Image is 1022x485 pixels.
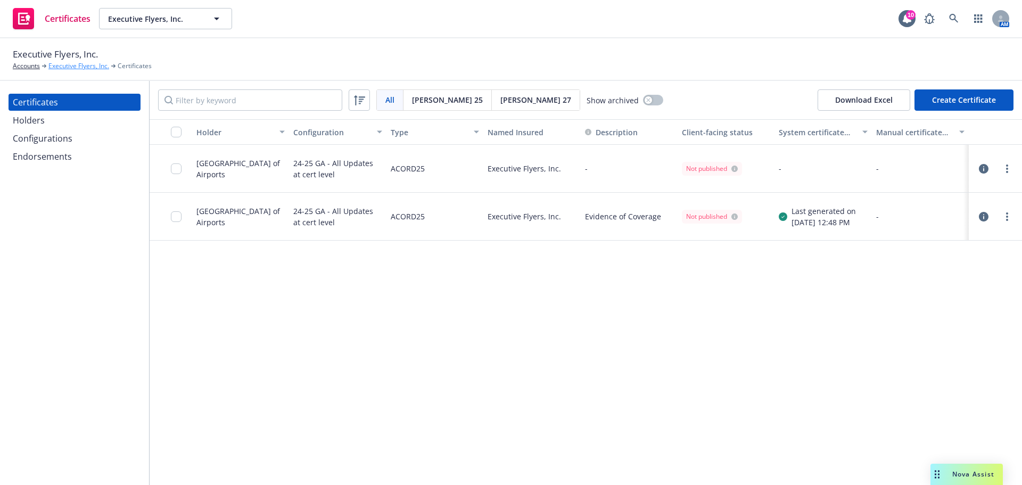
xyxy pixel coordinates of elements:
[483,193,580,241] div: Executive Flyers, Inc.
[13,94,58,111] div: Certificates
[876,127,953,138] div: Manual certificate last generated
[108,13,200,24] span: Executive Flyers, Inc.
[682,127,770,138] div: Client-facing status
[952,470,994,479] span: Nova Assist
[779,127,855,138] div: System certificate last generated
[686,212,738,221] div: Not published
[9,112,141,129] a: Holders
[171,163,182,174] input: Toggle Row Selected
[876,211,965,222] div: -
[13,47,98,61] span: Executive Flyers, Inc.
[1001,210,1013,223] a: more
[9,4,95,34] a: Certificates
[13,112,45,129] div: Holders
[386,119,483,145] button: Type
[118,61,152,71] span: Certificates
[587,95,639,106] span: Show archived
[585,211,661,222] button: Evidence of Coverage
[158,89,342,111] input: Filter by keyword
[483,119,580,145] button: Named Insured
[678,119,774,145] button: Client-facing status
[686,164,738,174] div: Not published
[914,89,1013,111] button: Create Certificate
[792,217,856,228] div: [DATE] 12:48 PM
[906,10,916,20] div: 10
[171,211,182,222] input: Toggle Row Selected
[391,151,425,186] div: ACORD25
[1001,162,1013,175] a: more
[876,163,965,174] div: -
[9,148,141,165] a: Endorsements
[196,127,273,138] div: Holder
[488,127,576,138] div: Named Insured
[293,151,382,186] div: 24-25 GA - All Updates at cert level
[171,127,182,137] input: Select all
[196,158,285,180] div: [GEOGRAPHIC_DATA] of Airports
[943,8,965,29] a: Search
[585,163,588,174] button: -
[9,94,141,111] a: Certificates
[13,148,72,165] div: Endorsements
[792,205,856,217] div: Last generated on
[919,8,940,29] a: Report a Bug
[13,130,72,147] div: Configurations
[818,89,910,111] button: Download Excel
[500,94,571,105] span: [PERSON_NAME] 27
[196,205,285,228] div: [GEOGRAPHIC_DATA] of Airports
[391,127,467,138] div: Type
[930,464,1003,485] button: Nova Assist
[385,94,394,105] span: All
[872,119,969,145] button: Manual certificate last generated
[45,14,90,23] span: Certificates
[774,145,871,193] div: -
[293,127,370,138] div: Configuration
[968,8,989,29] a: Switch app
[412,94,483,105] span: [PERSON_NAME] 25
[391,199,425,234] div: ACORD25
[99,8,232,29] button: Executive Flyers, Inc.
[9,130,141,147] a: Configurations
[48,61,109,71] a: Executive Flyers, Inc.
[774,119,871,145] button: System certificate last generated
[192,119,289,145] button: Holder
[483,145,580,193] div: Executive Flyers, Inc.
[930,464,944,485] div: Drag to move
[13,61,40,71] a: Accounts
[289,119,386,145] button: Configuration
[293,199,382,234] div: 24-25 GA - All Updates at cert level
[585,127,638,138] button: Description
